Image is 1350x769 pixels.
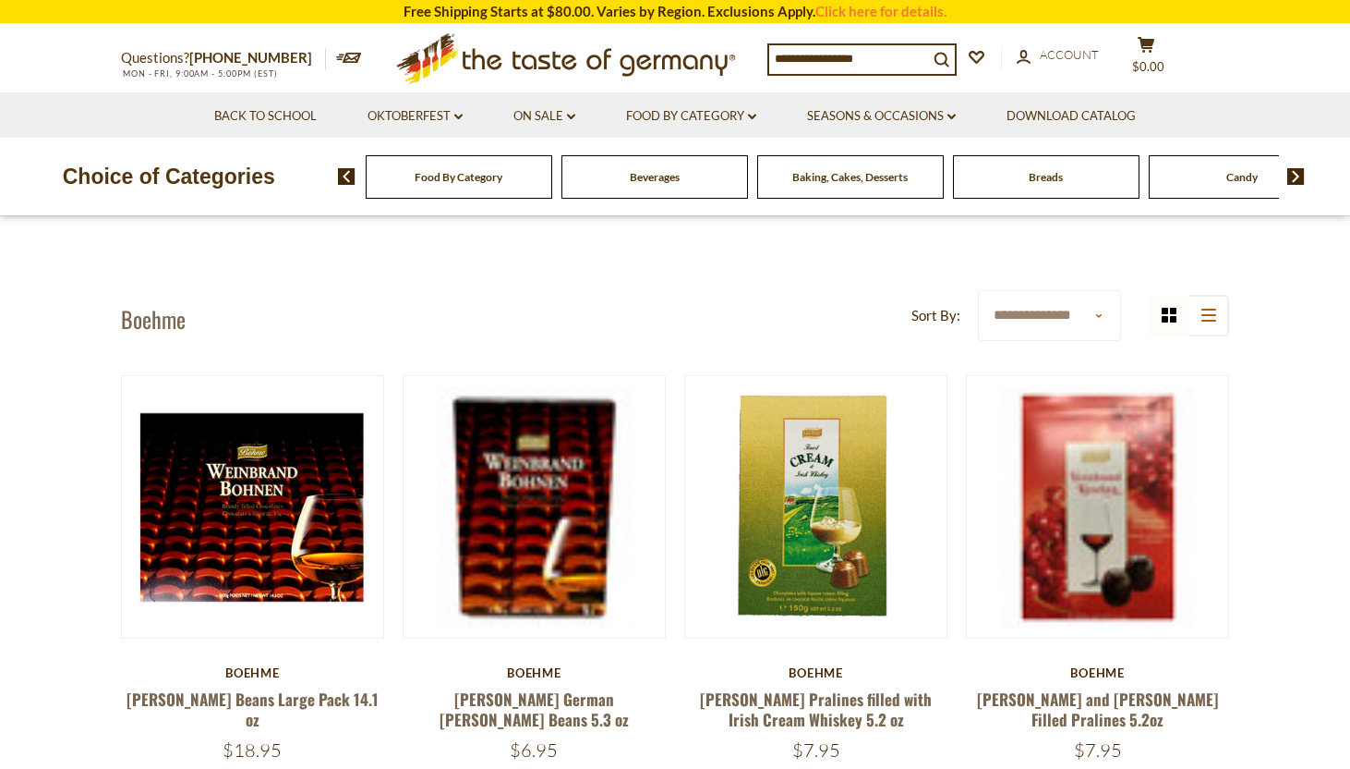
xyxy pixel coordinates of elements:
img: Boehme Cherry and Brandy Filled Pralines 5.2oz [967,376,1228,638]
div: Boehme [403,665,666,680]
a: [PERSON_NAME] Beans Large Pack 14.1 oz [127,688,379,730]
img: Boehme Brandy Beans Large Pack 14.1 oz [122,376,383,638]
div: Boehme [684,665,947,680]
img: Boehme German Brandy Beans 5.3 oz [404,376,665,638]
h1: Boehme [121,305,186,333]
span: $7.95 [792,738,840,762]
a: Beverages [630,170,680,184]
a: Click here for details. [815,3,946,19]
a: [PHONE_NUMBER] [189,49,312,66]
a: Breads [1029,170,1063,184]
img: Boehme Pralines filled with Irish Cream Whiskey 5.2 oz [685,376,946,638]
div: Boehme [966,665,1229,680]
span: Account [1040,47,1099,62]
a: On Sale [513,106,575,127]
a: Download Catalog [1006,106,1136,127]
div: Boehme [121,665,384,680]
img: next arrow [1287,168,1305,185]
a: Seasons & Occasions [807,106,956,127]
a: Oktoberfest [368,106,463,127]
span: $6.95 [510,738,558,762]
a: Food By Category [626,106,756,127]
button: $0.00 [1118,36,1174,82]
span: $0.00 [1132,59,1164,74]
label: Sort By: [911,304,960,327]
a: [PERSON_NAME] and [PERSON_NAME] Filled Pralines 5.2oz [977,688,1219,730]
a: Candy [1226,170,1258,184]
a: [PERSON_NAME] German [PERSON_NAME] Beans 5.3 oz [440,688,629,730]
span: $18.95 [223,738,282,762]
a: Back to School [214,106,317,127]
a: Food By Category [415,170,502,184]
a: Account [1017,45,1099,66]
span: MON - FRI, 9:00AM - 5:00PM (EST) [121,68,278,79]
p: Questions? [121,46,326,70]
a: [PERSON_NAME] Pralines filled with Irish Cream Whiskey 5.2 oz [700,688,932,730]
img: previous arrow [338,168,356,185]
span: $7.95 [1074,738,1122,762]
a: Baking, Cakes, Desserts [792,170,908,184]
